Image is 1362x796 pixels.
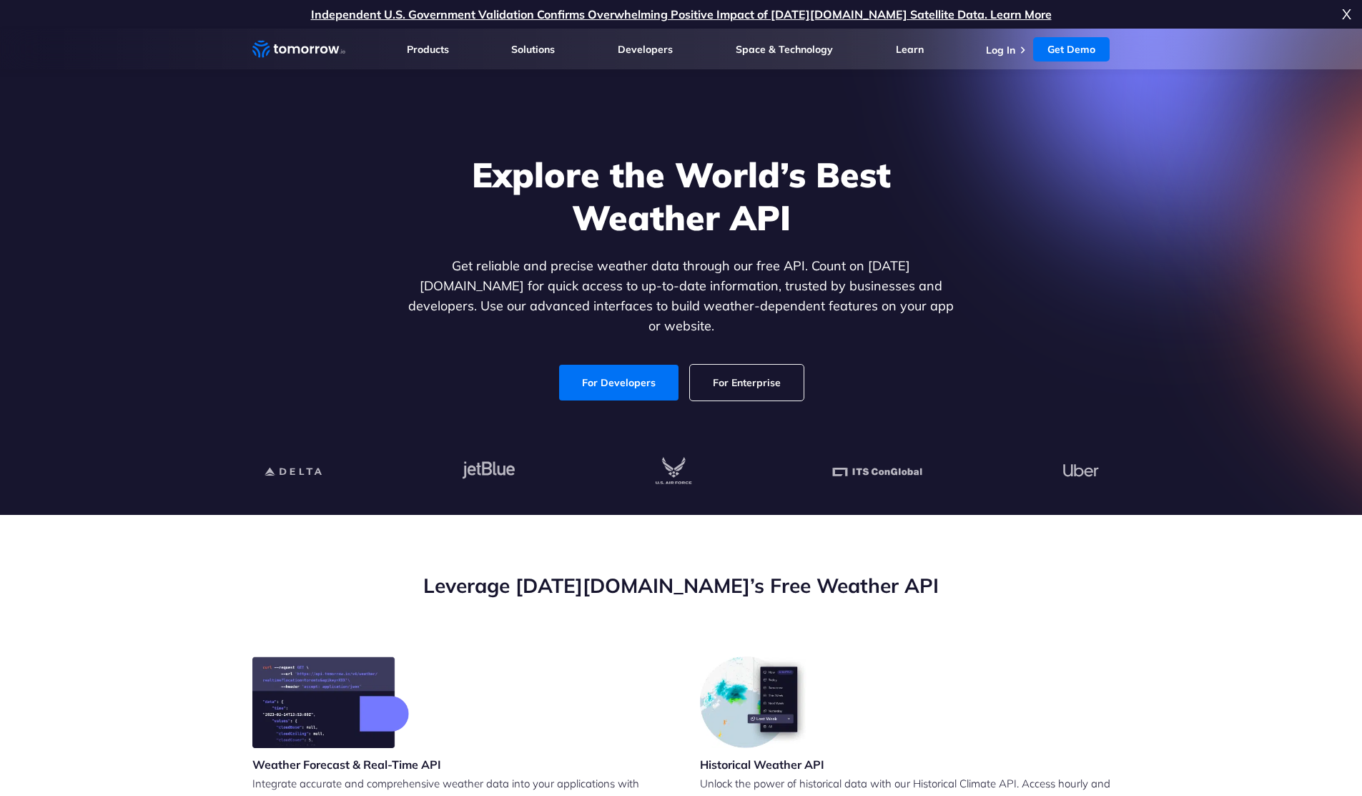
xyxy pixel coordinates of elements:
a: Solutions [511,43,555,56]
a: Independent U.S. Government Validation Confirms Overwhelming Positive Impact of [DATE][DOMAIN_NAM... [311,7,1052,21]
a: For Enterprise [690,365,804,401]
h3: Weather Forecast & Real-Time API [252,757,441,772]
a: Log In [986,44,1015,56]
h2: Leverage [DATE][DOMAIN_NAME]’s Free Weather API [252,572,1110,599]
a: Space & Technology [736,43,833,56]
a: Get Demo [1033,37,1110,62]
a: Learn [896,43,924,56]
a: Developers [618,43,673,56]
a: Home link [252,39,345,60]
a: Products [407,43,449,56]
h1: Explore the World’s Best Weather API [405,153,957,239]
h3: Historical Weather API [700,757,824,772]
p: Get reliable and precise weather data through our free API. Count on [DATE][DOMAIN_NAME] for quic... [405,256,957,336]
a: For Developers [559,365,678,401]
